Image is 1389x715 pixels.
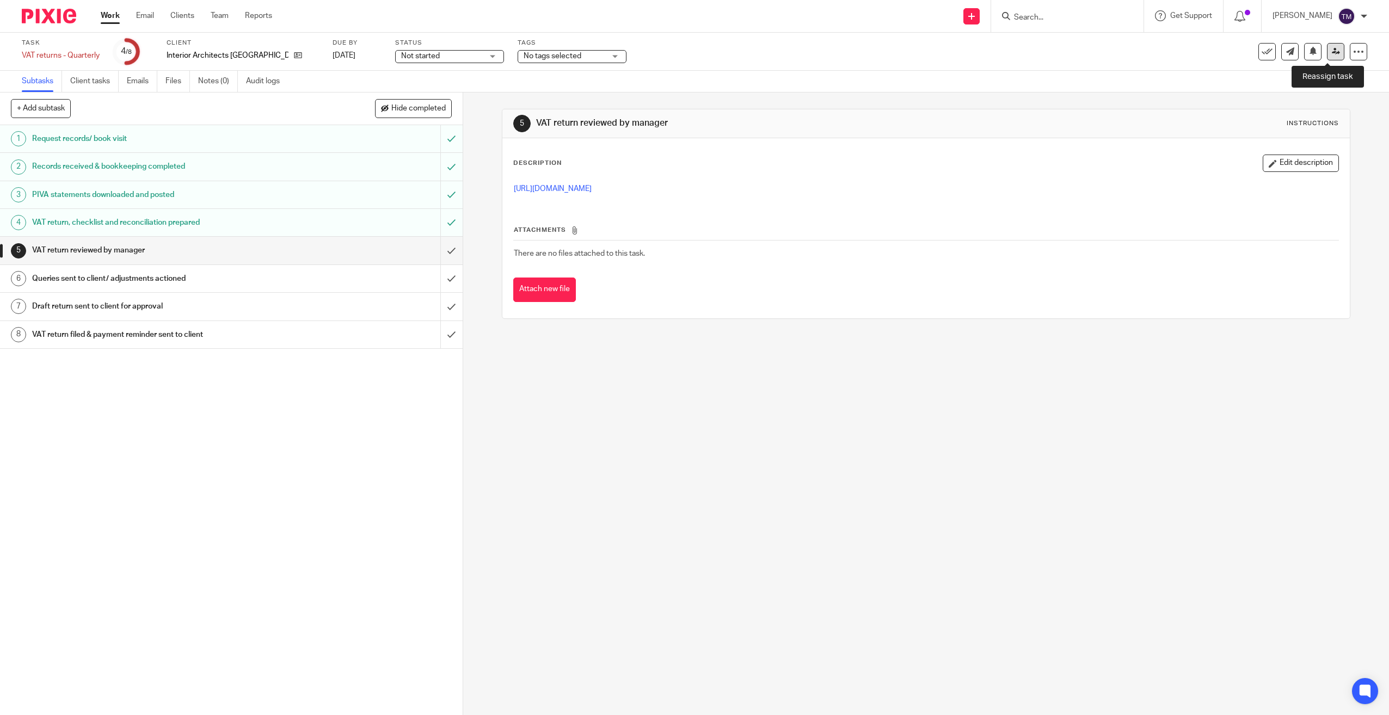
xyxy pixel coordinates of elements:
[395,39,504,47] label: Status
[1287,119,1339,128] div: Instructions
[170,10,194,21] a: Clients
[32,131,297,147] h1: Request records/ book visit
[22,71,62,92] a: Subtasks
[514,185,592,193] a: [URL][DOMAIN_NAME]
[32,187,297,203] h1: PIVA statements downloaded and posted
[1338,8,1355,25] img: svg%3E
[11,187,26,202] div: 3
[32,158,297,175] h1: Records received & bookkeeping completed
[524,52,581,60] span: No tags selected
[11,327,26,342] div: 8
[518,39,626,47] label: Tags
[333,39,382,47] label: Due by
[391,104,446,113] span: Hide completed
[121,45,132,58] div: 4
[513,159,562,168] p: Description
[22,50,100,61] div: VAT returns - Quarterly
[32,270,297,287] h1: Queries sent to client/ adjustments actioned
[211,10,229,21] a: Team
[101,10,120,21] a: Work
[167,50,288,61] p: Interior Architects [GEOGRAPHIC_DATA]
[127,71,157,92] a: Emails
[165,71,190,92] a: Files
[11,131,26,146] div: 1
[333,52,355,59] span: [DATE]
[11,159,26,175] div: 2
[198,71,238,92] a: Notes (0)
[1263,155,1339,172] button: Edit description
[11,99,71,118] button: + Add subtask
[11,215,26,230] div: 4
[70,71,119,92] a: Client tasks
[32,298,297,315] h1: Draft return sent to client for approval
[11,299,26,314] div: 7
[513,115,531,132] div: 5
[1273,10,1332,21] p: [PERSON_NAME]
[32,242,297,258] h1: VAT return reviewed by manager
[22,39,100,47] label: Task
[513,278,576,302] button: Attach new file
[11,271,26,286] div: 6
[375,99,452,118] button: Hide completed
[514,227,566,233] span: Attachments
[536,118,949,129] h1: VAT return reviewed by manager
[22,9,76,23] img: Pixie
[246,71,288,92] a: Audit logs
[32,214,297,231] h1: VAT return, checklist and reconciliation prepared
[32,326,297,343] h1: VAT return filed & payment reminder sent to client
[514,250,645,257] span: There are no files attached to this task.
[1170,12,1212,20] span: Get Support
[126,49,132,55] small: /8
[401,52,440,60] span: Not started
[245,10,272,21] a: Reports
[136,10,154,21] a: Email
[11,243,26,258] div: 5
[1013,13,1111,23] input: Search
[167,39,319,47] label: Client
